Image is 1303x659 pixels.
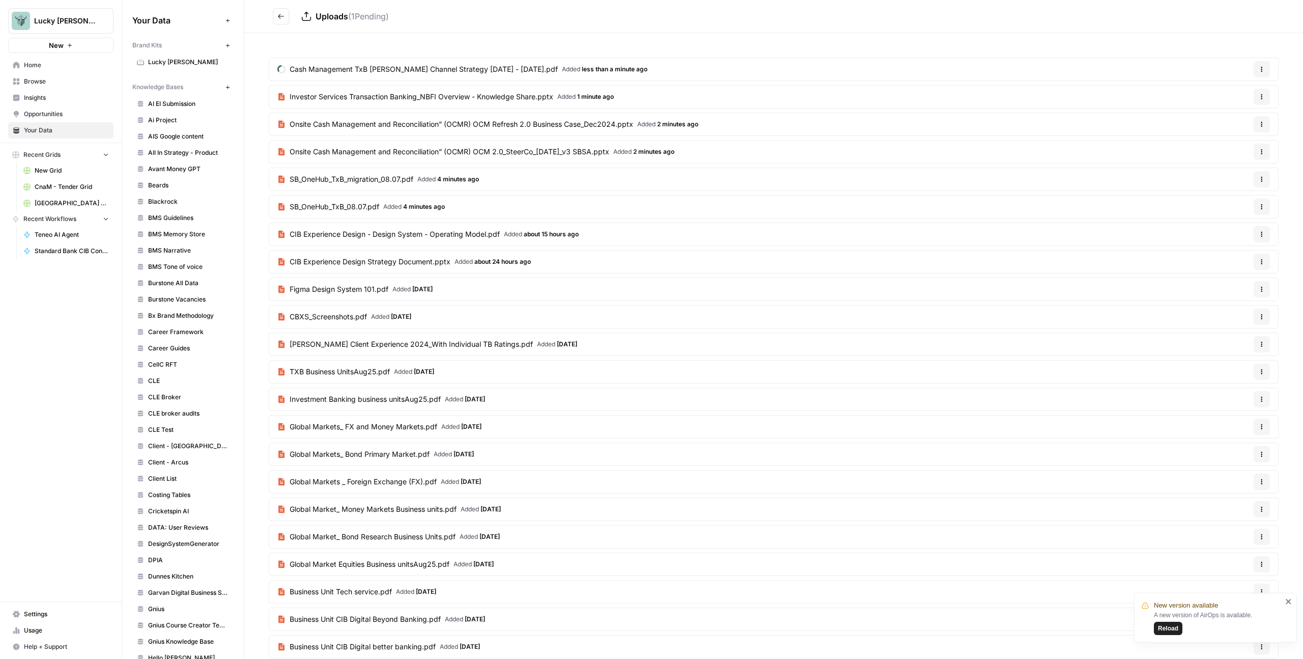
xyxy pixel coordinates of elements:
[657,120,698,128] span: 2 minutes ago
[8,211,114,227] button: Recent Workflows
[455,257,531,266] span: Added
[24,610,109,619] span: Settings
[23,214,76,224] span: Recent Workflows
[417,175,479,184] span: Added
[479,533,500,540] span: [DATE]
[132,145,234,161] a: All In Strategy - Product
[132,454,234,471] a: Client - Arcus
[637,120,698,129] span: Added
[132,324,234,340] a: Career Framework
[269,526,508,548] a: Global Market_ Bond Research Business Units.pdfAdded [DATE]
[35,230,109,239] span: Teneo AI Agent
[148,458,229,467] span: Client - Arcus
[132,210,234,226] a: BMS Guidelines
[613,147,674,156] span: Added
[12,12,30,30] img: Lucky Beard Logo
[132,373,234,389] a: CLE
[132,242,234,259] a: BMS Narrative
[148,327,229,337] span: Career Framework
[465,615,485,623] span: [DATE]
[269,278,441,300] a: Figma Design System 101.pdfAdded [DATE]
[316,11,348,21] span: Uploads
[148,279,229,288] span: Burstone All Data
[461,478,481,485] span: [DATE]
[148,637,229,646] span: Gnius Knowledge Base
[269,471,489,493] a: Global Markets _ Foreign Exchange (FX).pdfAdded [DATE]
[290,174,413,184] span: SB_OneHub_TxB_migration_08.07.pdf
[290,284,388,294] span: Figma Design System 101.pdf
[391,313,411,320] span: [DATE]
[35,166,109,175] span: New Grid
[148,181,229,190] span: Beards
[132,112,234,128] a: Ai Project
[132,226,234,242] a: BMS Memory Store
[348,11,389,21] span: ( 1 Pending)
[24,126,109,135] span: Your Data
[132,519,234,536] a: DATA: User Reviews
[454,450,474,458] span: [DATE]
[445,615,485,624] span: Added
[1154,600,1218,611] span: New version available
[35,182,109,191] span: CnaM - Tender Grid
[19,179,114,195] a: CnaM - Tender Grid
[1158,624,1178,633] span: Reload
[269,581,444,603] a: Business Unit Tech service.pdfAdded [DATE]
[148,409,229,418] span: CLE broker audits
[269,196,453,218] a: SB_OneHub_TxB_08.07.pdfAdded 4 minutes ago
[269,58,656,80] a: Cash Management TxB [PERSON_NAME] Channel Strategy [DATE] - [DATE].pdfAdded less than a minute ago
[441,422,481,431] span: Added
[132,487,234,503] a: Costing Tables
[273,8,289,24] button: Go back
[290,202,379,212] span: SB_OneHub_TxB_08.07.pdf
[132,389,234,405] a: CLE Broker
[132,405,234,422] a: CLE broker audits
[34,16,96,26] span: Lucky [PERSON_NAME]
[35,246,109,256] span: Standard Bank CIB Connected Experiences
[562,65,647,74] span: Added
[132,275,234,291] a: Burstone All Data
[8,73,114,90] a: Browse
[132,585,234,601] a: Garvan Digital Business Strategy
[148,148,229,157] span: All In Strategy - Product
[416,588,436,595] span: [DATE]
[290,147,609,157] span: Onsite Cash Management and Reconciliation” (OCMR) OCM 2.0_SteerCo_[DATE]_v3 SBSA.pptx
[132,259,234,275] a: BMS Tone of voice
[269,388,493,410] a: Investment Banking business unitsAug25.pdfAdded [DATE]
[19,227,114,243] a: Teneo AI Agent
[19,162,114,179] a: New Grid
[23,150,61,159] span: Recent Grids
[383,202,445,211] span: Added
[537,340,577,349] span: Added
[269,306,419,328] a: CBXS_Screenshots.pdfAdded [DATE]
[148,621,229,630] span: Gnius Course Creator Temp Storage
[269,443,482,465] a: Global Markets_ Bond Primary Market.pdfAdded [DATE]
[504,230,579,239] span: Added
[148,393,229,402] span: CLE Broker
[148,523,229,532] span: DATA: User Reviews
[24,109,109,119] span: Opportunities
[1285,597,1292,606] button: close
[434,450,474,459] span: Added
[460,643,480,650] span: [DATE]
[148,295,229,304] span: Burstone Vacancies
[454,560,494,569] span: Added
[148,490,229,500] span: Costing Tables
[148,132,229,141] span: AIS Google content
[8,147,114,162] button: Recent Grids
[403,203,445,210] span: 4 minutes ago
[148,474,229,483] span: Client List
[8,106,114,122] a: Opportunities
[24,642,109,651] span: Help + Support
[148,344,229,353] span: Career Guides
[461,505,501,514] span: Added
[269,223,587,245] a: CIB Experience Design - Design System - Operating Model.pdfAdded about 15 hours ago
[290,119,633,129] span: Onsite Cash Management and Reconciliation” (OCMR) OCM Refresh 2.0 Business Case_Dec2024.pptx
[290,504,457,514] span: Global Market_ Money Markets Business units.pdf
[461,423,481,430] span: [DATE]
[290,257,450,267] span: CIB Experience Design Strategy Document.pptx
[473,560,494,568] span: [DATE]
[148,605,229,614] span: Gnius
[290,312,367,322] span: CBXS_Screenshots.pdf
[269,553,502,575] a: Global Market Equities Business unitsAug25.pdfAdded [DATE]
[290,587,392,597] span: Business Unit Tech service.pdf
